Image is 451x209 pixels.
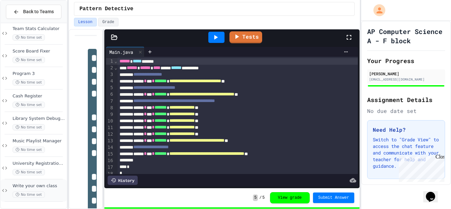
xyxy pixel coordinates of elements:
[6,5,61,19] button: Back to Teams
[318,195,349,200] span: Submit Answer
[13,124,45,130] span: No time set
[423,183,444,202] iframe: chat widget
[106,131,114,138] div: 12
[106,65,114,71] div: 2
[13,34,45,41] span: No time set
[262,195,265,200] span: 5
[106,111,114,118] div: 9
[373,126,439,134] h3: Need Help?
[106,164,114,171] div: 17
[229,31,262,43] a: Tests
[313,192,355,203] button: Submit Answer
[106,138,114,144] div: 13
[367,95,445,104] h2: Assignment Details
[106,144,114,151] div: 14
[3,3,46,42] div: Chat with us now!Close
[74,18,97,26] button: Lesson
[13,116,65,122] span: Library System Debugger
[114,65,117,70] span: Fold line
[106,157,114,164] div: 16
[13,57,45,63] span: No time set
[80,5,133,13] span: Pattern Detective
[114,58,117,64] span: Fold line
[108,176,138,185] div: History
[13,183,65,189] span: Write your own class
[366,3,387,18] div: My Account
[106,71,114,78] div: 3
[106,151,114,157] div: 15
[13,102,45,108] span: No time set
[13,161,65,166] span: University Registration System
[367,107,445,115] div: No due date set
[13,192,45,198] span: No time set
[13,93,65,99] span: Cash Register
[259,195,261,200] span: /
[253,194,258,201] span: 5
[106,85,114,91] div: 5
[13,138,65,144] span: Music Playlist Manager
[367,27,445,45] h1: AP Computer Science A - F block
[369,77,443,82] div: [EMAIL_ADDRESS][DOMAIN_NAME]
[396,154,444,182] iframe: chat widget
[13,26,65,32] span: Team Stats Calculator
[106,58,114,65] div: 1
[106,78,114,85] div: 4
[106,124,114,131] div: 11
[106,47,145,57] div: Main.java
[106,98,114,105] div: 7
[13,169,45,175] span: No time set
[106,118,114,124] div: 10
[369,71,443,77] div: [PERSON_NAME]
[106,49,136,55] div: Main.java
[13,71,65,77] span: Program 3
[13,79,45,86] span: No time set
[13,49,65,54] span: Score Board Fixer
[106,171,114,177] div: 18
[23,8,54,15] span: Back to Teams
[106,105,114,111] div: 8
[98,18,119,26] button: Grade
[270,192,310,203] button: View grade
[13,147,45,153] span: No time set
[367,56,445,65] h2: Your Progress
[106,91,114,98] div: 6
[373,136,439,169] p: Switch to "Grade View" to access the chat feature and communicate with your teacher for help and ...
